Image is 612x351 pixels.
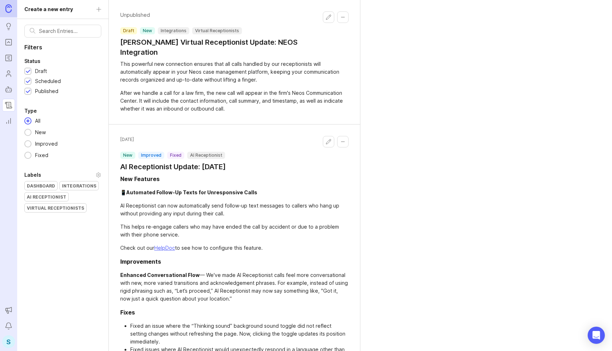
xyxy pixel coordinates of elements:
button: Notifications [2,320,15,332]
p: AI Receptionist [190,152,222,158]
div: Create a new entry [24,5,73,13]
a: [PERSON_NAME] Virtual Receptionist Update: NEOS Integration [120,37,323,57]
div: New Features [120,175,160,183]
button: Collapse changelog entry [337,136,349,147]
div: Dashboard [25,181,57,190]
p: Integrations [161,28,186,34]
p: Filters [17,43,108,51]
a: HelpDoc [154,245,175,251]
button: S [2,335,15,348]
div: Labels [24,171,41,179]
div: — We've made AI Receptionist calls feel more conversational with new, more varied transitions and... [120,271,349,303]
div: Type [24,107,37,115]
a: Users [2,67,15,80]
img: Canny Home [5,4,12,13]
a: Changelog [2,99,15,112]
button: Edit changelog entry [323,11,334,23]
div: New [31,128,49,136]
input: Search Entries... [39,27,96,35]
div: Improved [31,140,61,148]
div: AI Receptionist [25,192,68,201]
div: All [31,117,44,125]
span: [DATE] [120,136,134,143]
a: Roadmaps [2,52,15,64]
div: Improvements [120,257,161,266]
div: Scheduled [35,77,61,85]
li: Fixed an issue where the “Thinking sound” background sound toggle did not reflect setting changes... [130,322,349,346]
a: Reporting [2,114,15,127]
button: Announcements [2,304,15,317]
button: Collapse changelog entry [337,11,349,23]
div: Integrations [60,181,98,190]
div: Fixed [31,151,52,159]
div: Published [35,87,58,95]
div: Fixes [120,308,135,317]
div: Virtual Receptionists [25,204,86,212]
p: improved [141,152,161,158]
a: AI Receptionist Update: [DATE] [120,162,226,172]
p: draft [123,28,134,34]
div: After we handle a call for a law firm, the new call will appear in the firm's Neos Communication ... [120,89,349,113]
div: Automated Follow-Up Texts for Unresponsive Calls [126,189,257,195]
div: Check out our to see how to configure this feature. [120,244,349,252]
div: Enhanced Conversational Flow [120,272,200,278]
div: Status [24,57,40,65]
p: fixed [170,152,181,158]
div: This helps re-engage callers who may have ended the call by accident or due to a problem with the... [120,223,349,239]
div: Open Intercom Messenger [588,327,605,344]
a: Portal [2,36,15,49]
div: AI Receptionist can now automatically send follow-up text messages to callers who hang up without... [120,202,349,218]
p: Unpublished [120,11,323,19]
div: This powerful new connection ensures that all calls handled by our receptionists will automatical... [120,60,349,84]
a: Autopilot [2,83,15,96]
p: Virtual Receptionists [195,28,239,34]
p: new [123,152,132,158]
div: Draft [35,67,47,75]
a: Ideas [2,20,15,33]
p: new [143,28,152,34]
button: Edit changelog entry [323,136,334,147]
div: 📱 [120,189,349,196]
